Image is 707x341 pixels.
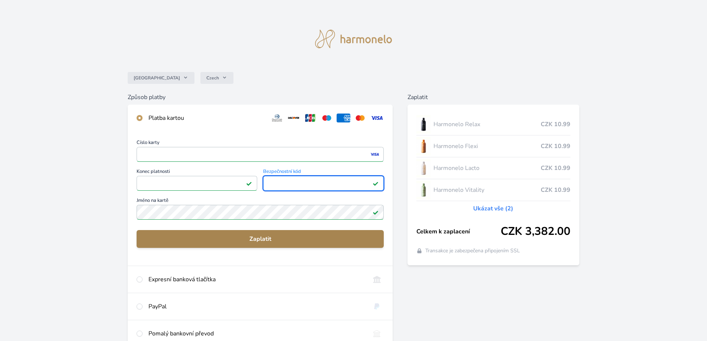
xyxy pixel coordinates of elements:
[416,159,431,177] img: CLEAN_LACTO_se_stinem_x-hi-lo.jpg
[370,114,384,122] img: visa.svg
[541,120,570,129] span: CZK 10.99
[148,275,364,284] div: Expresní banková tlačítka
[425,247,520,255] span: Transakce je zabezpečena připojením SSL
[287,114,301,122] img: discover.svg
[370,275,384,284] img: onlineBanking_CZ.svg
[266,178,380,188] iframe: Iframe pro bezpečnostní kód
[370,151,380,158] img: visa
[137,230,384,248] button: Zaplatit
[137,198,384,205] span: Jméno na kartě
[541,142,570,151] span: CZK 10.99
[337,114,350,122] img: amex.svg
[128,93,393,102] h6: Způsob platby
[373,209,379,215] img: Platné pole
[416,115,431,134] img: CLEAN_RELAX_se_stinem_x-lo.jpg
[370,302,384,311] img: paypal.svg
[353,114,367,122] img: mc.svg
[246,180,252,186] img: Platné pole
[416,137,431,155] img: CLEAN_FLEXI_se_stinem_x-hi_(1)-lo.jpg
[473,204,513,213] a: Ukázat vše (2)
[137,169,257,176] span: Konec platnosti
[148,302,364,311] div: PayPal
[140,178,254,188] iframe: Iframe pro datum vypršení platnosti
[541,164,570,173] span: CZK 10.99
[304,114,317,122] img: jcb.svg
[315,30,392,48] img: logo.svg
[148,114,264,122] div: Platba kartou
[433,142,541,151] span: Harmonelo Flexi
[200,72,233,84] button: Czech
[416,181,431,199] img: CLEAN_VITALITY_se_stinem_x-lo.jpg
[407,93,579,102] h6: Zaplatit
[501,225,570,238] span: CZK 3,382.00
[433,120,541,129] span: Harmonelo Relax
[270,114,284,122] img: diners.svg
[373,180,379,186] img: Platné pole
[143,235,378,243] span: Zaplatit
[137,205,384,220] input: Jméno na kartěPlatné pole
[206,75,219,81] span: Czech
[416,227,501,236] span: Celkem k zaplacení
[148,329,364,338] div: Pomalý bankovní převod
[370,329,384,338] img: bankTransfer_IBAN.svg
[541,186,570,194] span: CZK 10.99
[134,75,180,81] span: [GEOGRAPHIC_DATA]
[128,72,194,84] button: [GEOGRAPHIC_DATA]
[320,114,334,122] img: maestro.svg
[433,164,541,173] span: Harmonelo Lacto
[137,140,384,147] span: Číslo karty
[140,149,380,160] iframe: Iframe pro číslo karty
[433,186,541,194] span: Harmonelo Vitality
[263,169,384,176] span: Bezpečnostní kód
